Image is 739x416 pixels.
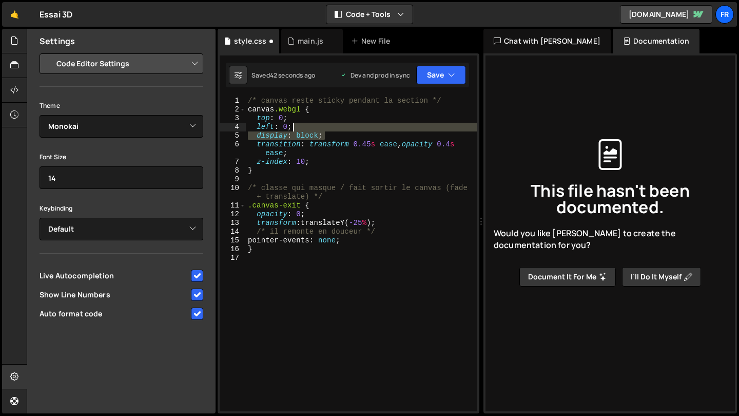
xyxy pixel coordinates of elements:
[220,201,246,210] div: 11
[220,175,246,184] div: 9
[2,2,27,27] a: 🤙
[40,101,60,111] label: Theme
[494,182,727,215] span: This file hasn't been documented.
[715,5,734,24] a: Fr
[519,267,616,287] button: Document it for me
[220,166,246,175] div: 8
[40,35,75,47] h2: Settings
[494,228,727,251] span: Would you like [PERSON_NAME] to create the documentation for you?
[220,254,246,262] div: 17
[340,71,410,80] div: Dev and prod in sync
[220,158,246,166] div: 7
[613,29,699,53] div: Documentation
[326,5,413,24] button: Code + Tools
[40,152,66,162] label: Font Size
[251,71,315,80] div: Saved
[40,203,73,214] label: Keybinding
[220,184,246,201] div: 10
[220,219,246,228] div: 13
[220,131,246,140] div: 5
[270,71,315,80] div: 42 seconds ago
[40,8,72,21] div: Essai 3D
[298,36,323,46] div: main.js
[220,105,246,114] div: 2
[620,5,712,24] a: [DOMAIN_NAME]
[220,114,246,123] div: 3
[40,290,189,300] span: Show Line Numbers
[351,36,394,46] div: New File
[220,245,246,254] div: 16
[40,309,189,319] span: Auto format code
[622,267,701,287] button: I’ll do it myself
[40,271,189,281] span: Live Autocompletion
[220,236,246,245] div: 15
[220,123,246,131] div: 4
[416,66,466,84] button: Save
[483,29,611,53] div: Chat with [PERSON_NAME]
[220,210,246,219] div: 12
[220,97,246,105] div: 1
[220,140,246,158] div: 6
[234,36,266,46] div: style.css
[220,228,246,236] div: 14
